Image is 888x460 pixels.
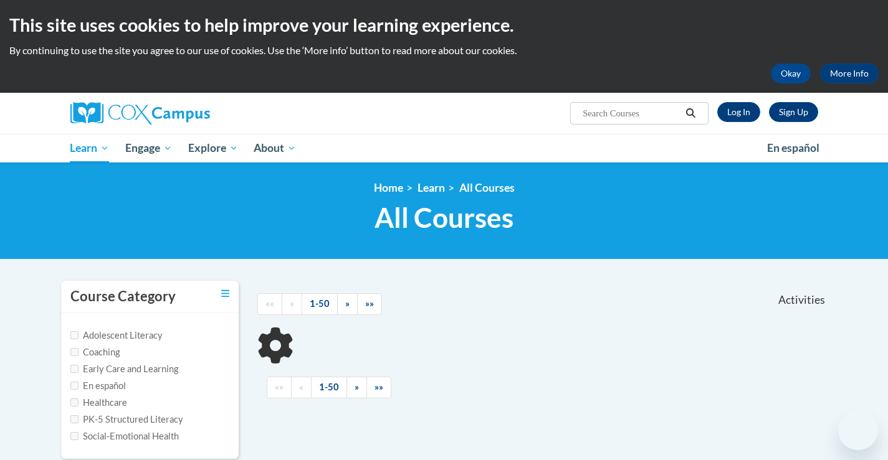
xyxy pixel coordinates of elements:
[365,298,374,309] span: »»
[9,12,879,37] h2: This site uses cookies to help improve your learning experience.
[771,63,811,83] button: Okay
[291,377,312,398] a: Previous
[778,293,825,307] span: Activities
[70,345,120,359] label: Coaching
[681,106,700,121] button: Search
[9,44,879,57] p: By continuing to use the site you agree to our use of cookies. Use the ‘More info’ button to read...
[70,141,109,156] span: Learn
[346,377,367,398] a: Next
[70,362,178,376] label: Early Care and Learning
[70,348,79,356] input: Checkbox for Options
[838,410,878,450] iframe: Button to launch messaging window
[302,293,338,315] a: 1-50
[375,201,513,234] span: All Courses
[180,134,246,162] a: Explore
[70,429,179,443] label: Social-Emotional Health
[375,382,383,392] span: »»
[265,298,274,309] span: ««
[418,181,445,194] a: Learn
[767,141,819,154] span: En español
[125,141,172,156] span: Engage
[337,293,358,315] a: Next
[221,287,229,301] a: Toggle collapse
[374,181,403,194] a: Home
[820,63,879,83] a: More Info
[459,181,515,194] a: All Courses
[70,331,79,339] input: Checkbox for Options
[311,377,347,398] a: 1-50
[246,134,304,162] a: About
[70,432,79,440] input: Checkbox for Options
[366,377,391,398] a: End
[70,329,163,342] label: Adolescent Literacy
[769,102,818,122] a: Register
[70,365,79,373] input: Checkbox for Options
[188,141,238,156] span: Explore
[759,135,828,161] a: En español
[299,382,303,392] span: «
[70,382,79,390] input: Checkbox for Options
[254,141,296,156] span: About
[117,134,180,162] a: Engage
[355,382,359,392] span: »
[70,102,307,124] a: Cox Campus
[70,415,79,423] input: Checkbox for Options
[345,298,350,309] span: »
[70,413,183,426] label: PK-5 Structured Literacy
[290,298,294,309] span: «
[70,396,127,410] label: Healthcare
[70,398,79,406] input: Checkbox for Options
[357,293,382,315] a: End
[717,102,760,122] a: Log In
[581,106,681,121] input: Search Courses
[70,287,176,306] h3: Course Category
[52,134,837,162] div: Main menu
[70,102,210,124] img: Cox Campus
[70,379,126,393] label: En español
[257,293,282,315] a: Begining
[282,293,302,315] a: Previous
[62,134,118,162] a: Learn
[267,377,292,398] a: Begining
[275,382,284,392] span: ««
